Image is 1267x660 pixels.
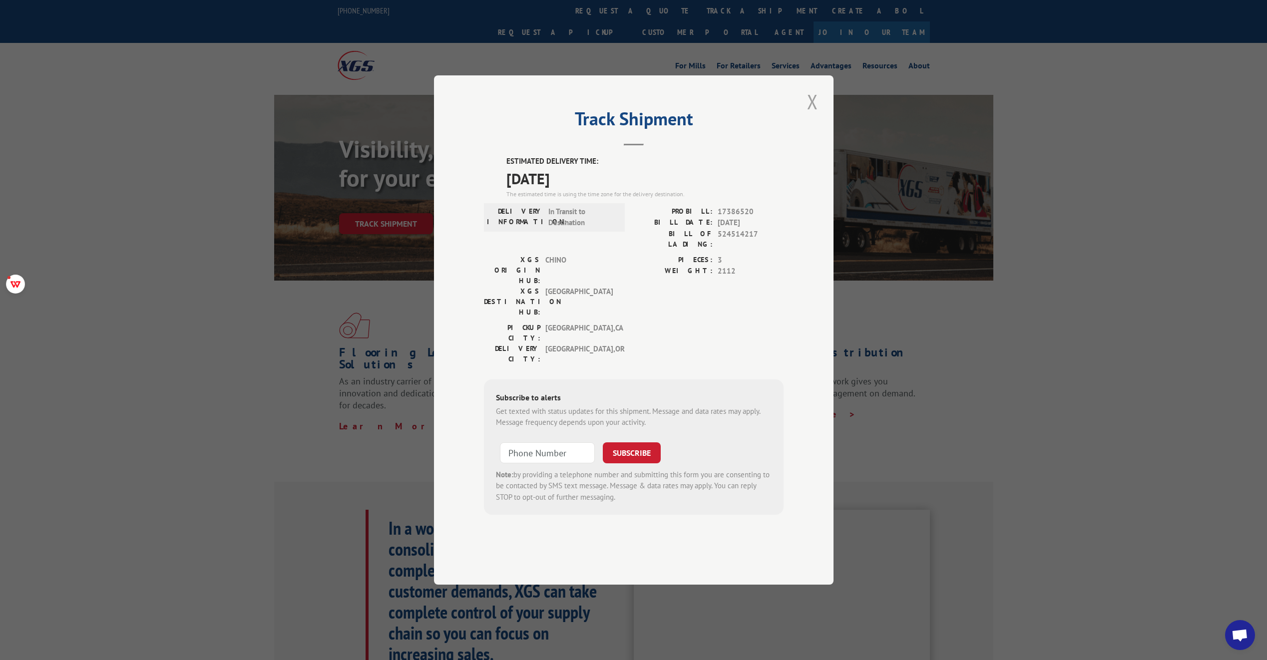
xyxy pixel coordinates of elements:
span: [GEOGRAPHIC_DATA] , CA [545,323,613,343]
label: XGS DESTINATION HUB: [484,286,540,318]
span: 17386520 [718,206,784,218]
label: PROBILL: [634,206,713,218]
div: by providing a telephone number and submitting this form you are consenting to be contacted by SM... [496,469,772,503]
strong: Note: [496,470,513,479]
label: PIECES: [634,255,713,266]
label: DELIVERY INFORMATION: [487,206,543,229]
label: DELIVERY CITY: [484,343,540,364]
label: ESTIMATED DELIVERY TIME: [506,156,784,167]
a: Open chat [1225,620,1255,650]
button: SUBSCRIBE [603,442,661,463]
input: Phone Number [500,442,595,463]
label: XGS ORIGIN HUB: [484,255,540,286]
label: PICKUP CITY: [484,323,540,343]
div: Get texted with status updates for this shipment. Message and data rates may apply. Message frequ... [496,406,772,428]
span: In Transit to Destination [548,206,616,229]
button: Close modal [804,88,821,115]
span: 524514217 [718,229,784,250]
label: BILL OF LADING: [634,229,713,250]
span: CHINO [545,255,613,286]
span: [GEOGRAPHIC_DATA] , OR [545,343,613,364]
div: The estimated time is using the time zone for the delivery destination. [506,190,784,199]
span: [DATE] [718,217,784,229]
span: 3 [718,255,784,266]
span: [DATE] [506,167,784,190]
div: Subscribe to alerts [496,391,772,406]
label: BILL DATE: [634,217,713,229]
span: 2112 [718,266,784,277]
h2: Track Shipment [484,112,784,131]
label: WEIGHT: [634,266,713,277]
span: [GEOGRAPHIC_DATA] [545,286,613,318]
